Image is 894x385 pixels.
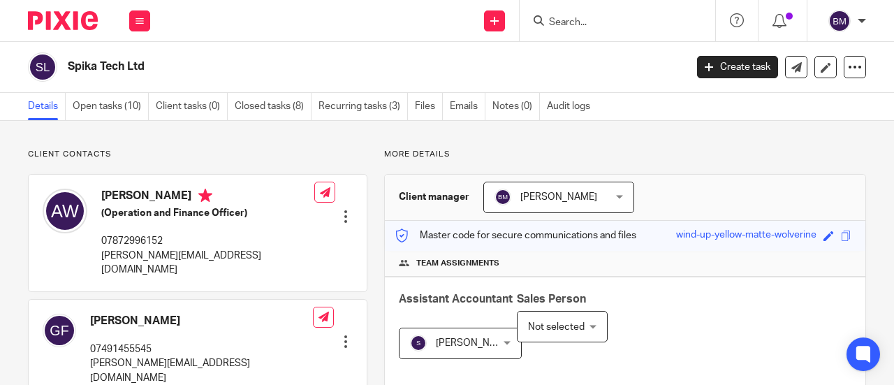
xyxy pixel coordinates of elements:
h3: Client manager [399,190,469,204]
h2: Spika Tech Ltd [68,59,555,74]
a: Recurring tasks (3) [318,93,408,120]
input: Search [548,17,673,29]
p: More details [384,149,866,160]
p: Client contacts [28,149,367,160]
h4: [PERSON_NAME] [90,314,313,328]
p: Master code for secure communications and files [395,228,636,242]
span: [PERSON_NAME] [520,192,597,202]
h4: [PERSON_NAME] [101,189,314,206]
img: svg%3E [43,314,76,347]
a: Emails [450,93,485,120]
img: svg%3E [43,189,87,233]
p: 07491455545 [90,342,313,356]
img: Pixie [28,11,98,30]
span: Assistant Accountant [399,293,513,305]
span: [PERSON_NAME] B [436,338,521,348]
p: [PERSON_NAME][EMAIL_ADDRESS][DOMAIN_NAME] [90,356,313,385]
a: Create task [697,56,778,78]
span: Not selected [528,322,585,332]
i: Primary [198,189,212,203]
a: Details [28,93,66,120]
a: Client tasks (0) [156,93,228,120]
h5: (Operation and Finance Officer) [101,206,314,220]
a: Audit logs [547,93,597,120]
img: svg%3E [28,52,57,82]
span: Team assignments [416,258,499,269]
span: Sales Person [517,293,586,305]
img: svg%3E [828,10,851,32]
img: svg%3E [410,335,427,351]
a: Notes (0) [492,93,540,120]
p: 07872996152 [101,234,314,248]
a: Closed tasks (8) [235,93,312,120]
img: svg%3E [494,189,511,205]
a: Files [415,93,443,120]
a: Open tasks (10) [73,93,149,120]
p: [PERSON_NAME][EMAIL_ADDRESS][DOMAIN_NAME] [101,249,314,277]
div: wind-up-yellow-matte-wolverine [676,228,816,244]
